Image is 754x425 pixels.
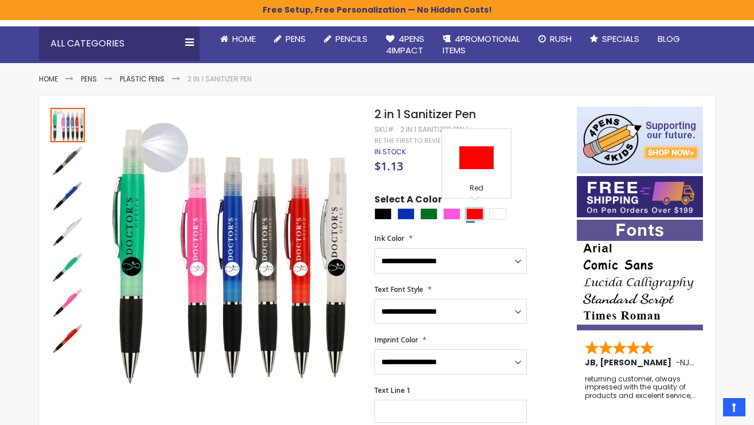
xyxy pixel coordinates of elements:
[374,124,396,134] strong: SKU
[374,193,442,209] span: Select A Color
[265,26,315,52] a: Pens
[374,335,418,345] span: Imprint Color
[211,26,265,52] a: Home
[433,26,529,64] a: 4PROMOTIONALITEMS
[315,26,377,52] a: Pencils
[39,74,58,84] a: Home
[577,176,703,217] img: Free shipping on orders over $199
[50,179,85,213] img: 2 in 1 Sanitizer Pen
[445,184,508,195] div: Red
[39,26,200,61] div: All Categories
[585,375,696,400] div: returning customer, always impressed with the quality of products and excelent service, will retu...
[50,143,85,178] img: 2 in 1 Sanitizer Pen
[374,208,392,220] div: Black
[648,26,689,52] a: Blog
[374,233,404,243] span: Ink Color
[529,26,581,52] a: Rush
[374,284,423,294] span: Text Font Style
[400,125,468,134] div: 2 in 1 Sanitizer Pen 1
[286,33,306,45] span: Pens
[550,33,572,45] span: Rush
[443,33,520,56] span: 4PROMOTIONAL ITEMS
[50,286,85,320] img: 2 in 1 Sanitizer Pen
[581,26,648,52] a: Specials
[466,208,483,220] div: Red
[374,158,403,174] span: $1.13
[577,107,703,173] img: 4pens 4 kids
[397,208,415,220] div: Blue
[374,147,406,157] div: Availability
[81,74,97,84] a: Pens
[420,208,437,220] div: Green
[680,357,694,368] span: NJ
[232,33,256,45] span: Home
[443,208,460,220] div: Pink
[50,249,86,284] div: 2 in 1 Sanitizer Pen
[50,321,85,356] img: 2 in 1 Sanitizer Pen
[374,147,406,157] span: In stock
[50,215,85,249] img: 2 in 1 Sanitizer Pen
[659,394,754,425] iframe: Google Customer Reviews
[585,357,675,368] span: JB, [PERSON_NAME]
[602,33,639,45] span: Specials
[577,220,703,330] img: font-personalization-examples
[374,106,476,122] span: 2 in 1 Sanitizer Pen
[50,178,86,213] div: 2 in 1 Sanitizer Pen
[50,213,86,249] div: 2 in 1 Sanitizer Pen
[658,33,680,45] span: Blog
[50,142,86,178] div: 2 in 1 Sanitizer Pen
[335,33,368,45] span: Pencils
[377,26,433,64] a: 4Pens4impact
[50,250,85,284] img: 2 in 1 Sanitizer Pen
[187,75,252,84] li: 2 in 1 Sanitizer Pen
[120,74,165,84] a: Plastic Pens
[50,107,86,142] div: 2 in 1 Sanitizer Pen
[97,123,359,385] img: 2 in 1 Sanitizer Pen
[50,320,85,356] div: 2 in 1 Sanitizer Pen
[489,208,506,220] div: White
[50,284,86,320] div: 2 in 1 Sanitizer Pen
[374,385,411,395] span: Text Line 1
[386,33,424,56] span: 4Pens 4impact
[374,137,495,145] a: Be the first to review this product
